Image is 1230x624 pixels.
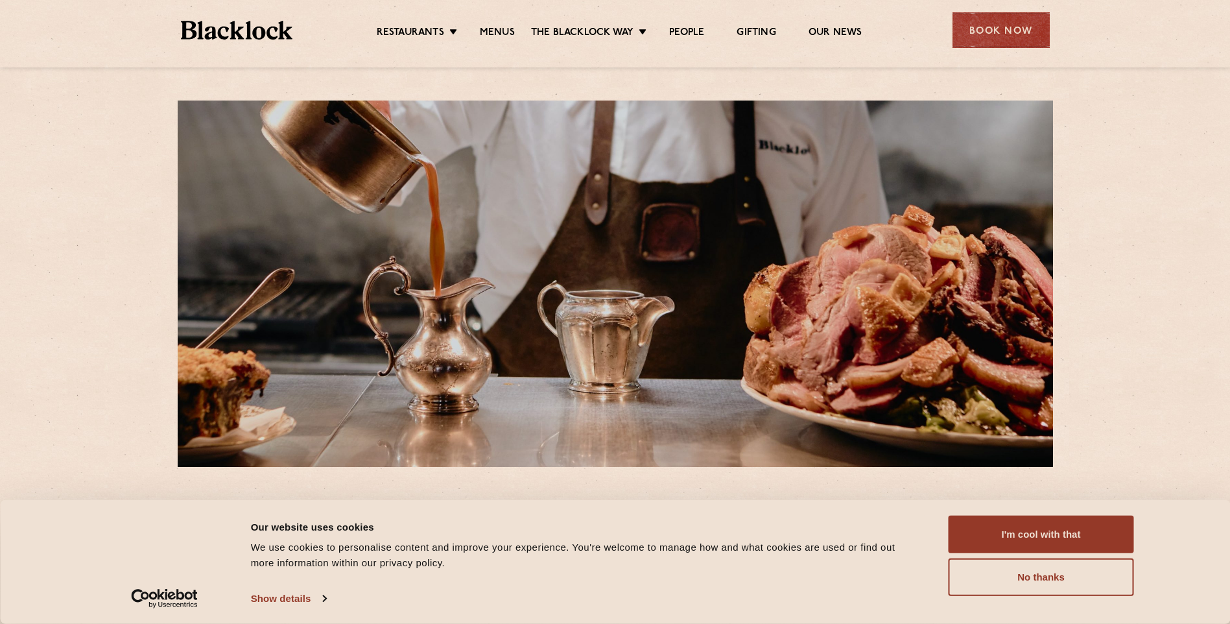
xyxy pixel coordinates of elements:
[251,519,919,534] div: Our website uses cookies
[952,12,1050,48] div: Book Now
[251,540,919,571] div: We use cookies to personalise content and improve your experience. You're welcome to manage how a...
[377,27,444,41] a: Restaurants
[809,27,862,41] a: Our News
[108,589,221,608] a: Usercentrics Cookiebot - opens in a new window
[737,27,775,41] a: Gifting
[480,27,515,41] a: Menus
[949,516,1134,553] button: I'm cool with that
[949,558,1134,596] button: No thanks
[669,27,704,41] a: People
[181,21,293,40] img: BL_Textured_Logo-footer-cropped.svg
[251,589,326,608] a: Show details
[531,27,633,41] a: The Blacklock Way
